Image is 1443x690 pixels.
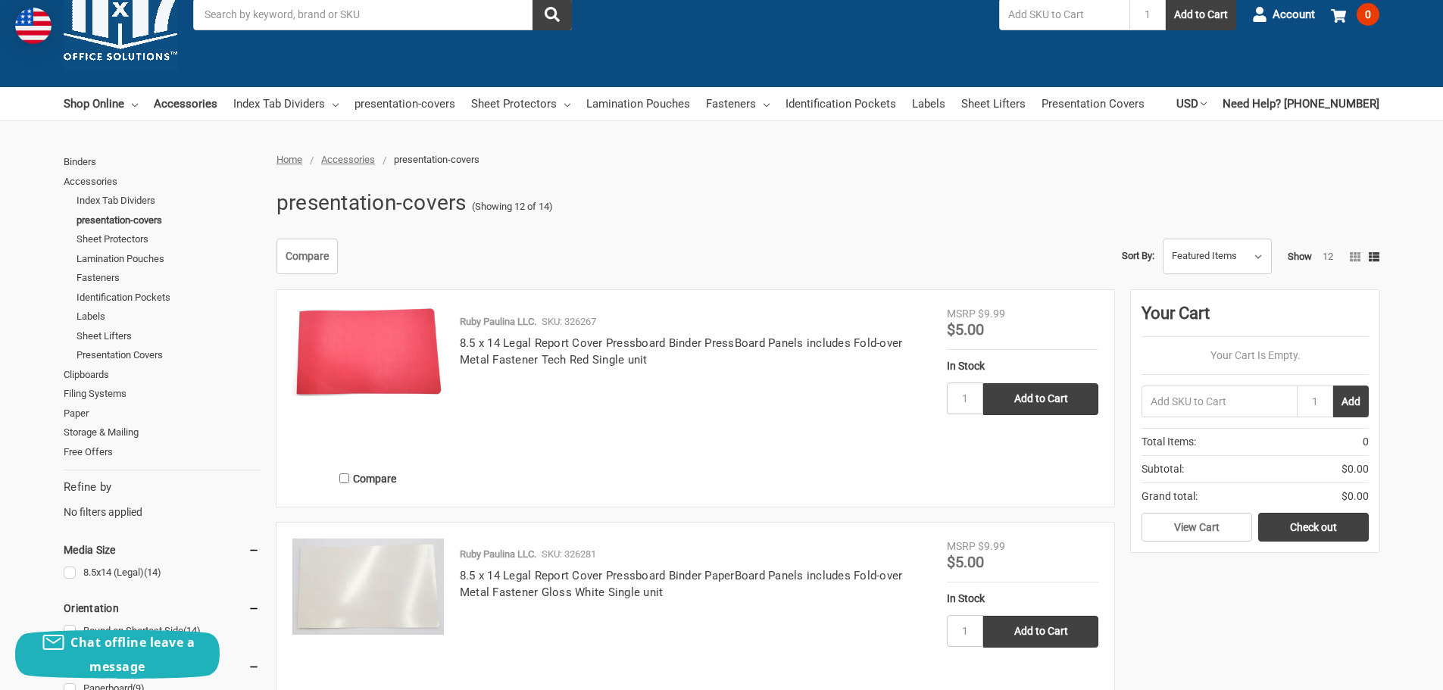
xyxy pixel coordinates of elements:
[978,308,1005,320] span: $9.99
[77,211,260,230] a: presentation-covers
[77,326,260,346] a: Sheet Lifters
[64,87,138,120] a: Shop Online
[292,539,444,690] a: 8.5 x 14 Legal Report Cover Pressboard Binder PaperBoard Panels includes Fold-over Metal Fastener...
[1357,3,1379,26] span: 0
[983,383,1098,415] input: Add to Cart
[471,87,570,120] a: Sheet Protectors
[1042,87,1145,120] a: Presentation Covers
[1288,251,1312,262] span: Show
[64,541,260,559] h5: Media Size
[64,172,260,192] a: Accessories
[1223,87,1379,120] a: Need Help? [PHONE_NUMBER]
[586,87,690,120] a: Lamination Pouches
[15,630,220,679] button: Chat offline leave a message
[15,8,52,44] img: duty and tax information for United States
[1333,386,1369,417] button: Add
[64,479,260,496] h5: Refine by
[64,599,260,617] h5: Orientation
[64,442,260,462] a: Free Offers
[947,553,984,571] span: $5.00
[786,87,896,120] a: Identification Pockets
[1142,461,1184,477] span: Subtotal:
[1258,513,1369,542] a: Check out
[394,154,479,165] span: presentation-covers
[983,616,1098,648] input: Add to Cart
[460,547,536,562] p: Ruby Paulina LLC.
[1341,489,1369,504] span: $0.00
[706,87,770,120] a: Fasteners
[77,191,260,211] a: Index Tab Dividers
[292,306,444,457] a: 8.5 x 14 Legal Report Cover Pressboard Binder PressBoard Panels includes Fold-over Metal Fastener...
[460,569,903,600] a: 8.5 x 14 Legal Report Cover Pressboard Binder PaperBoard Panels includes Fold-over Metal Fastener...
[472,199,553,214] span: (Showing 12 of 14)
[1273,6,1315,23] span: Account
[460,336,903,367] a: 8.5 x 14 Legal Report Cover Pressboard Binder PressBoard Panels includes Fold-over Metal Fastener...
[64,621,260,642] a: Bound on Shortest Side
[1142,489,1198,504] span: Grand total:
[1142,434,1196,450] span: Total Items:
[1122,245,1154,267] label: Sort By:
[77,288,260,308] a: Identification Pockets
[912,87,945,120] a: Labels
[276,154,302,165] a: Home
[947,320,984,339] span: $5.00
[947,539,976,554] div: MSRP
[961,87,1026,120] a: Sheet Lifters
[339,473,349,483] input: Compare
[70,634,195,675] span: Chat offline leave a message
[1142,513,1252,542] a: View Cart
[542,314,596,329] p: SKU: 326267
[1142,301,1369,337] div: Your Cart
[64,563,260,583] a: 8.5x14 (Legal)
[64,384,260,404] a: Filing Systems
[321,154,375,165] a: Accessories
[1142,386,1297,417] input: Add SKU to Cart
[947,591,1098,607] div: In Stock
[144,567,161,578] span: (14)
[64,423,260,442] a: Storage & Mailing
[292,306,444,396] img: 8.5 x 14 Legal Report Cover Pressboard Binder PressBoard Panels includes Fold-over Metal Fastener...
[292,466,444,491] label: Compare
[276,239,338,275] a: Compare
[77,249,260,269] a: Lamination Pouches
[64,404,260,423] a: Paper
[947,358,1098,374] div: In Stock
[1142,348,1369,364] p: Your Cart Is Empty.
[77,307,260,326] a: Labels
[64,479,260,520] div: No filters applied
[183,625,201,636] span: (14)
[233,87,339,120] a: Index Tab Dividers
[1176,87,1207,120] a: USD
[1363,434,1369,450] span: 0
[64,365,260,385] a: Clipboards
[1318,649,1443,690] iframe: Google Customer Reviews
[460,314,536,329] p: Ruby Paulina LLC.
[154,87,217,120] a: Accessories
[77,345,260,365] a: Presentation Covers
[77,229,260,249] a: Sheet Protectors
[978,540,1005,552] span: $9.99
[1341,461,1369,477] span: $0.00
[64,152,260,172] a: Binders
[542,547,596,562] p: SKU: 326281
[276,183,467,223] h1: presentation-covers
[77,268,260,288] a: Fasteners
[292,539,444,635] img: 8.5 x 14 Legal Report Cover Pressboard Binder PaperBoard Panels includes Fold-over Metal Fastener...
[1323,251,1333,262] a: 12
[947,306,976,322] div: MSRP
[355,87,455,120] a: presentation-covers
